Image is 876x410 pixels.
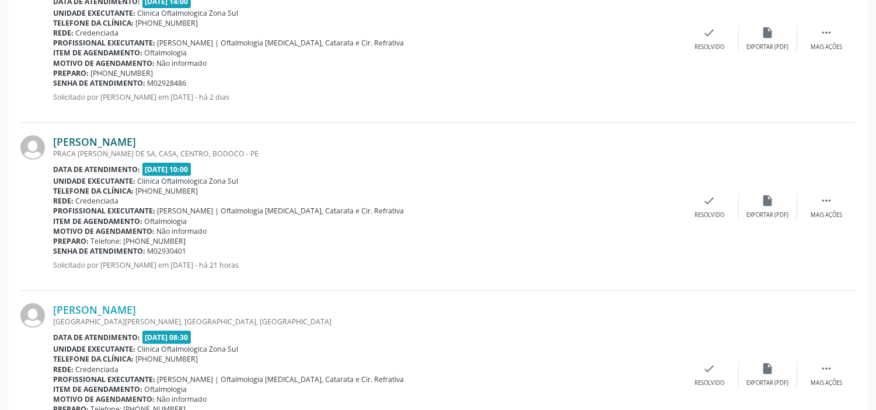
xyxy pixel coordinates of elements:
[76,196,119,206] span: Credenciada
[158,206,404,216] span: [PERSON_NAME] | Oftalmologia [MEDICAL_DATA], Catarata e Cir. Refrativa
[136,186,198,196] span: [PHONE_NUMBER]
[53,206,155,216] b: Profissional executante:
[53,344,135,354] b: Unidade executante:
[138,344,239,354] span: Clinica Oftalmologica Zona Sul
[53,68,89,78] b: Preparo:
[53,196,74,206] b: Rede:
[53,354,134,364] b: Telefone da clínica:
[91,236,186,246] span: Telefone: [PHONE_NUMBER]
[703,26,716,39] i: check
[136,354,198,364] span: [PHONE_NUMBER]
[53,226,155,236] b: Motivo de agendamento:
[53,176,135,186] b: Unidade executante:
[53,384,142,394] b: Item de agendamento:
[138,176,239,186] span: Clinica Oftalmologica Zona Sul
[157,394,207,404] span: Não informado
[703,362,716,375] i: check
[53,303,136,316] a: [PERSON_NAME]
[20,303,45,328] img: img
[76,365,119,374] span: Credenciada
[148,246,187,256] span: M02930401
[820,362,833,375] i: 
[762,362,774,375] i: insert_drive_file
[762,26,774,39] i: insert_drive_file
[53,374,155,384] b: Profissional executante:
[145,48,187,58] span: Oftalmologia
[53,48,142,58] b: Item de agendamento:
[820,26,833,39] i: 
[811,43,842,51] div: Mais ações
[53,365,74,374] b: Rede:
[148,78,187,88] span: M02928486
[811,379,842,387] div: Mais ações
[694,43,724,51] div: Resolvido
[145,384,187,394] span: Oftalmologia
[811,211,842,219] div: Mais ações
[820,194,833,207] i: 
[53,28,74,38] b: Rede:
[158,374,404,384] span: [PERSON_NAME] | Oftalmologia [MEDICAL_DATA], Catarata e Cir. Refrativa
[53,18,134,28] b: Telefone da clínica:
[53,332,140,342] b: Data de atendimento:
[53,149,680,159] div: PRACA [PERSON_NAME] DE SA, CASA, CENTRO, BODOCO - PE
[747,43,789,51] div: Exportar (PDF)
[53,246,145,256] b: Senha de atendimento:
[142,163,191,176] span: [DATE] 10:00
[53,260,680,270] p: Solicitado por [PERSON_NAME] em [DATE] - há 21 horas
[91,68,153,78] span: [PHONE_NUMBER]
[53,317,680,327] div: [GEOGRAPHIC_DATA][PERSON_NAME], [GEOGRAPHIC_DATA], [GEOGRAPHIC_DATA]
[53,164,140,174] b: Data de atendimento:
[53,236,89,246] b: Preparo:
[53,38,155,48] b: Profissional executante:
[157,226,207,236] span: Não informado
[76,28,119,38] span: Credenciada
[747,379,789,387] div: Exportar (PDF)
[53,216,142,226] b: Item de agendamento:
[53,186,134,196] b: Telefone da clínica:
[142,331,191,344] span: [DATE] 08:30
[138,8,239,18] span: Clinica Oftalmologica Zona Sul
[53,8,135,18] b: Unidade executante:
[747,211,789,219] div: Exportar (PDF)
[145,216,187,226] span: Oftalmologia
[703,194,716,207] i: check
[694,211,724,219] div: Resolvido
[53,92,680,102] p: Solicitado por [PERSON_NAME] em [DATE] - há 2 dias
[53,58,155,68] b: Motivo de agendamento:
[53,394,155,404] b: Motivo de agendamento:
[694,379,724,387] div: Resolvido
[158,38,404,48] span: [PERSON_NAME] | Oftalmologia [MEDICAL_DATA], Catarata e Cir. Refrativa
[136,18,198,28] span: [PHONE_NUMBER]
[53,135,136,148] a: [PERSON_NAME]
[762,194,774,207] i: insert_drive_file
[157,58,207,68] span: Não informado
[53,78,145,88] b: Senha de atendimento:
[20,135,45,160] img: img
